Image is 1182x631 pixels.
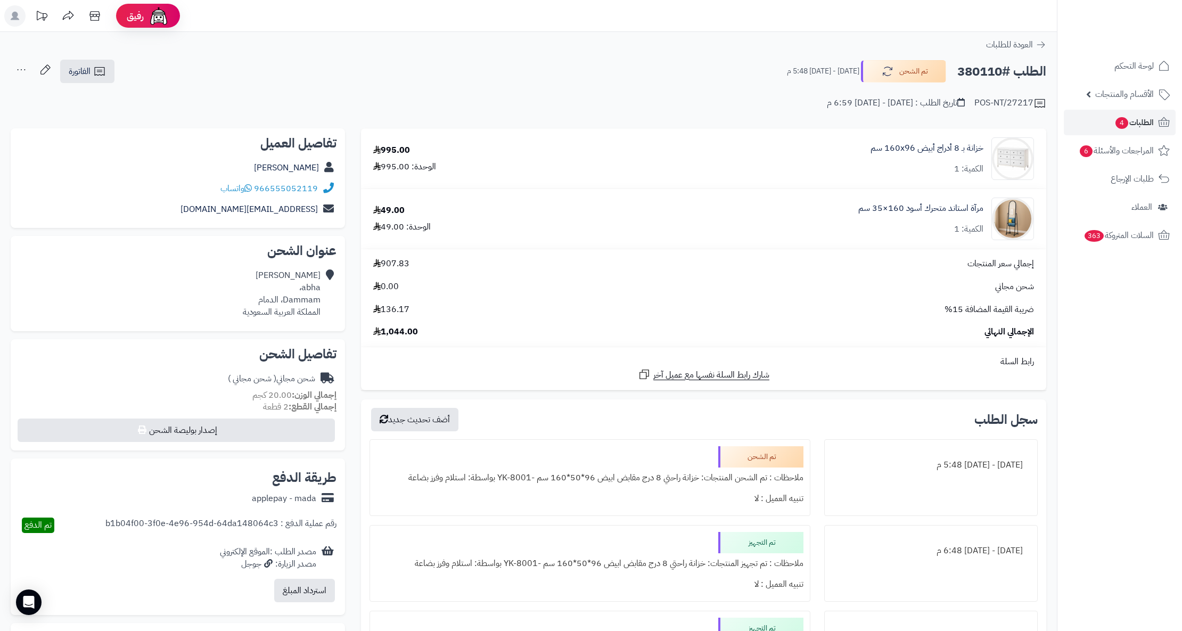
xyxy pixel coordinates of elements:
[1131,200,1152,215] span: العملاء
[148,5,169,27] img: ai-face.png
[1064,138,1176,163] a: المراجعات والأسئلة6
[24,519,52,531] span: تم الدفع
[995,281,1034,293] span: شحن مجاني
[1064,53,1176,79] a: لوحة التحكم
[228,373,315,385] div: شحن مجاني
[28,5,55,29] a: تحديثات المنصة
[638,368,769,381] a: شارك رابط السلة نفسها مع عميل آخر
[945,304,1034,316] span: ضريبة القيمة المضافة 15%
[376,468,803,488] div: ملاحظات : تم الشحن المنتجات: خزانة راحتي 8 درج مقابض ابيض 96*50*160 سم -YK-8001 بواسطة: استلام وف...
[1095,87,1154,102] span: الأقسام والمنتجات
[19,244,336,257] h2: عنوان الشحن
[373,304,409,316] span: 136.17
[105,518,336,533] div: رقم عملية الدفع : b1b04f00-3f0e-4e96-954d-64da148064c3
[1115,117,1128,129] span: 4
[292,389,336,401] strong: إجمالي الوزن:
[373,144,410,157] div: 995.00
[220,182,252,195] a: واتساب
[373,326,418,338] span: 1,044.00
[376,488,803,509] div: تنبيه العميل : لا
[992,198,1033,240] img: 1753188072-1-90x90.jpg
[986,38,1046,51] a: العودة للطلبات
[373,161,436,173] div: الوحدة: 995.00
[252,389,336,401] small: 20.00 كجم
[718,532,803,553] div: تم التجهيز
[957,61,1046,83] h2: الطلب #380110
[1110,8,1172,30] img: logo-2.png
[1080,145,1093,157] span: 6
[1064,166,1176,192] a: طلبات الإرجاع
[228,372,276,385] span: ( شحن مجاني )
[954,223,983,235] div: الكمية: 1
[1111,171,1154,186] span: طلبات الإرجاع
[127,10,144,22] span: رفيق
[871,142,983,154] a: خزانة بـ 8 أدراج أبيض ‎160x96 سم‏
[787,66,859,77] small: [DATE] - [DATE] 5:48 م
[220,546,316,570] div: مصدر الطلب :الموقع الإلكتروني
[16,589,42,615] div: Open Intercom Messenger
[263,400,336,413] small: 2 قطعة
[272,471,336,484] h2: طريقة الدفع
[718,446,803,468] div: تم الشحن
[180,203,318,216] a: [EMAIL_ADDRESS][DOMAIN_NAME]
[861,60,946,83] button: تم الشحن
[373,258,409,270] span: 907.83
[986,38,1033,51] span: العودة للطلبات
[18,419,335,442] button: إصدار بوليصة الشحن
[831,455,1031,476] div: [DATE] - [DATE] 5:48 م
[376,553,803,574] div: ملاحظات : تم تجهيز المنتجات: خزانة راحتي 8 درج مقابض ابيض 96*50*160 سم -YK-8001 بواسطة: استلام وف...
[653,369,769,381] span: شارك رابط السلة نفسها مع عميل آخر
[60,60,114,83] a: الفاتورة
[954,163,983,175] div: الكمية: 1
[1114,59,1154,73] span: لوحة التحكم
[254,182,318,195] a: 966555052119
[1085,230,1104,242] span: 363
[967,258,1034,270] span: إجمالي سعر المنتجات
[69,65,91,78] span: الفاتورة
[365,356,1042,368] div: رابط السلة
[373,281,399,293] span: 0.00
[371,408,458,431] button: أضف تحديث جديد
[974,97,1046,110] div: POS-NT/27217
[254,161,319,174] a: [PERSON_NAME]
[1064,110,1176,135] a: الطلبات4
[274,579,335,602] button: استرداد المبلغ
[376,574,803,595] div: تنبيه العميل : لا
[974,413,1038,426] h3: سجل الطلب
[19,348,336,360] h2: تفاصيل الشحن
[984,326,1034,338] span: الإجمالي النهائي
[858,202,983,215] a: مرآة استاند متحرك أسود 160×35 سم
[827,97,965,109] div: تاريخ الطلب : [DATE] - [DATE] 6:59 م
[1114,115,1154,130] span: الطلبات
[1064,223,1176,248] a: السلات المتروكة363
[992,137,1033,180] img: 1731233659-1-90x90.jpg
[1079,143,1154,158] span: المراجعات والأسئلة
[1083,228,1154,243] span: السلات المتروكة
[220,558,316,570] div: مصدر الزيارة: جوجل
[373,221,431,233] div: الوحدة: 49.00
[831,540,1031,561] div: [DATE] - [DATE] 6:48 م
[1064,194,1176,220] a: العملاء
[19,137,336,150] h2: تفاصيل العميل
[289,400,336,413] strong: إجمالي القطع:
[252,493,316,505] div: applepay - mada
[243,269,321,318] div: [PERSON_NAME] abha، Dammam، الدمام المملكة العربية السعودية
[373,204,405,217] div: 49.00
